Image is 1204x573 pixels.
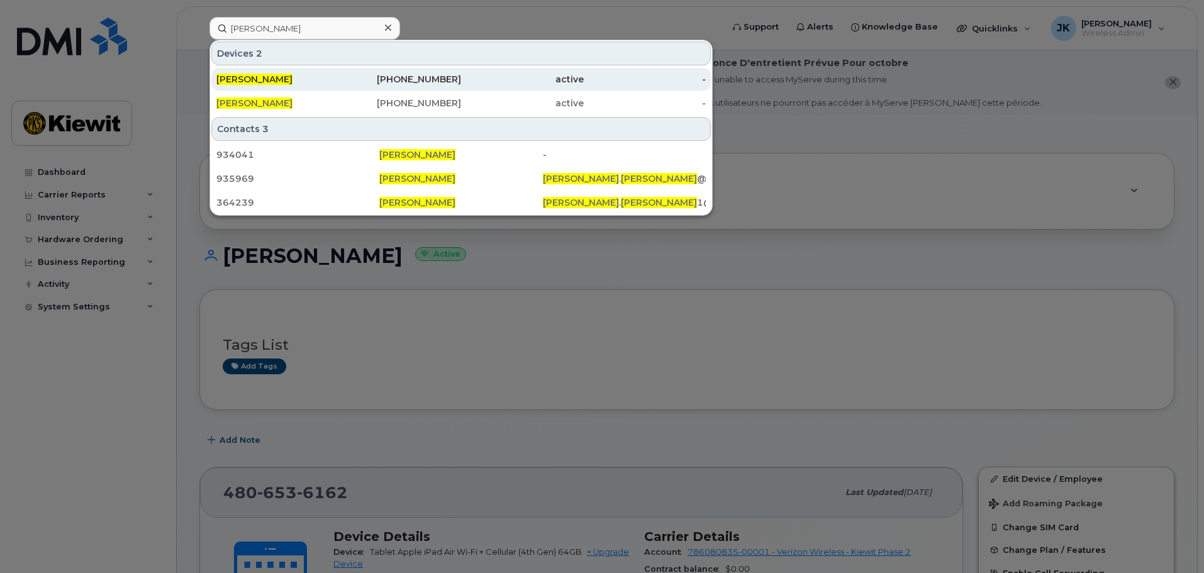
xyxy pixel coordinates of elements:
span: 3 [262,123,269,135]
a: 934041[PERSON_NAME]- [211,143,711,166]
a: 935969[PERSON_NAME][PERSON_NAME].[PERSON_NAME]@[PERSON_NAME][DOMAIN_NAME] [211,167,711,190]
a: [PERSON_NAME][PHONE_NUMBER]active- [211,68,711,91]
div: - [584,73,706,86]
span: [PERSON_NAME] [543,197,619,208]
div: [PHONE_NUMBER] [339,97,462,109]
div: active [461,97,584,109]
a: [PERSON_NAME][PHONE_NUMBER]active- [211,92,711,114]
span: [PERSON_NAME] [379,197,455,208]
span: [PERSON_NAME] [621,173,697,184]
div: . @[PERSON_NAME][DOMAIN_NAME] [543,172,706,185]
div: Devices [211,42,711,65]
span: [PERSON_NAME] [216,97,293,109]
div: - [543,148,706,161]
span: [PERSON_NAME] [543,173,619,184]
div: 934041 [216,148,379,161]
span: 2 [256,47,262,60]
span: [PERSON_NAME] [216,74,293,85]
div: 364239 [216,196,379,209]
div: . 1@[PERSON_NAME][DOMAIN_NAME] [543,196,706,209]
a: 364239[PERSON_NAME][PERSON_NAME].[PERSON_NAME]1@[PERSON_NAME][DOMAIN_NAME] [211,191,711,214]
div: - [584,97,706,109]
div: [PHONE_NUMBER] [339,73,462,86]
div: Contacts [211,117,711,141]
span: [PERSON_NAME] [379,149,455,160]
div: 935969 [216,172,379,185]
span: [PERSON_NAME] [379,173,455,184]
iframe: Messenger Launcher [1149,518,1195,564]
div: active [461,73,584,86]
span: [PERSON_NAME] [621,197,697,208]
